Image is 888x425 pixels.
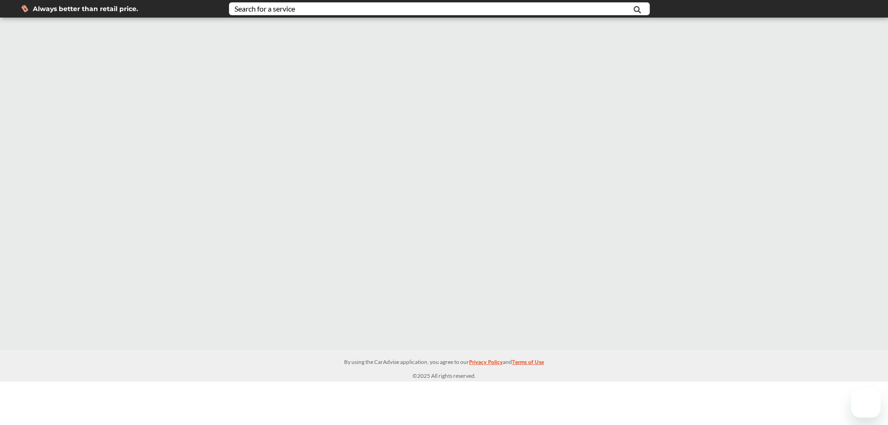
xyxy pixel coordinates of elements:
a: Terms of Use [512,358,544,371]
a: Privacy Policy [469,358,503,371]
img: dollor_label_vector.a70140d1.svg [21,5,28,12]
span: Always better than retail price. [33,6,138,12]
div: Search for a service [234,5,295,12]
iframe: Button to launch messaging window [851,388,881,418]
